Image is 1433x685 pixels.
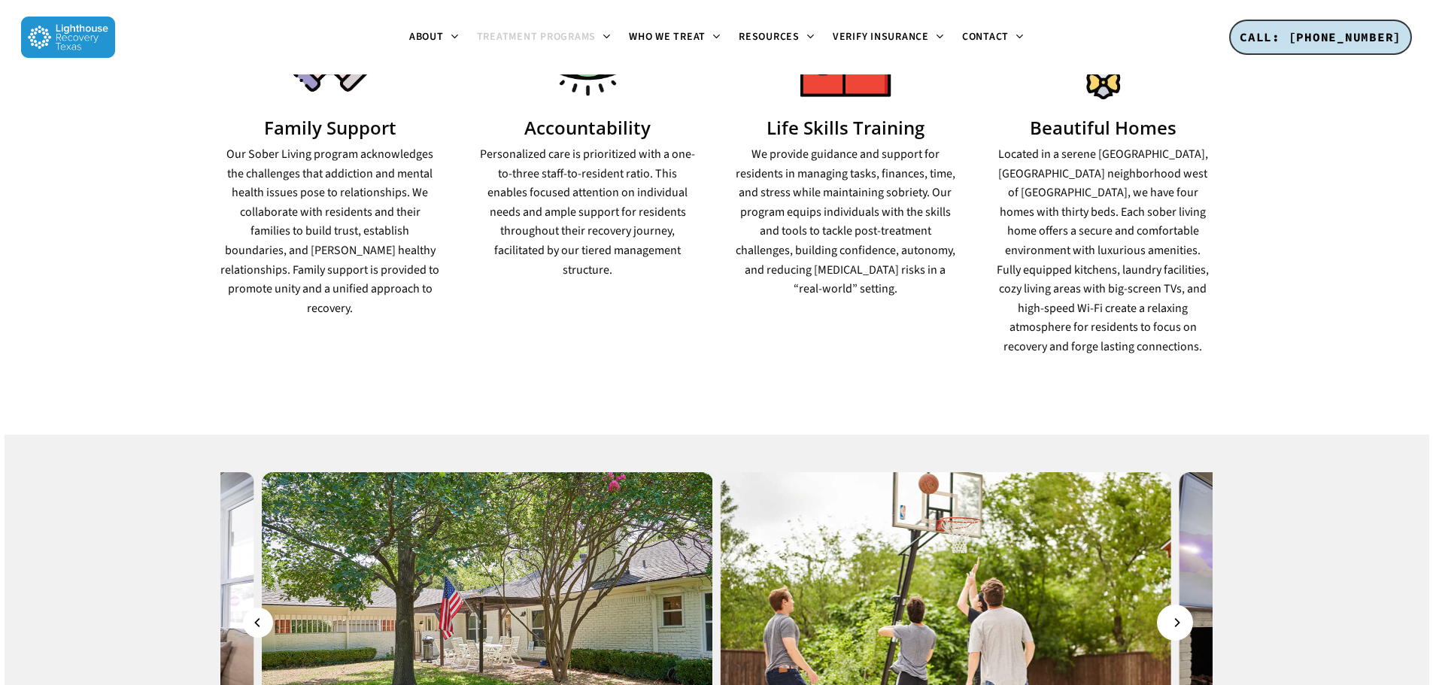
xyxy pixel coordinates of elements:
[1030,115,1176,140] strong: Beautiful Homes
[1160,608,1190,638] button: Next
[243,608,273,638] button: Previous
[620,32,730,44] a: Who We Treat
[833,29,929,44] span: Verify Insurance
[739,29,800,44] span: Resources
[468,32,621,44] a: Treatment Programs
[629,29,706,44] span: Who We Treat
[736,145,956,299] p: We provide guidance and support for residents in managing tasks, finances, time, and stress while...
[220,145,441,318] p: Our Sober Living program acknowledges the challenges that addiction and mental health issues pose...
[21,17,115,58] img: Lighthouse Recovery Texas
[1240,29,1401,44] span: CALL: [PHONE_NUMBER]
[524,115,651,140] strong: Accountability
[477,29,597,44] span: Treatment Programs
[824,32,953,44] a: Verify Insurance
[409,29,444,44] span: About
[953,32,1033,44] a: Contact
[993,145,1213,357] p: Located in a serene [GEOGRAPHIC_DATA], [GEOGRAPHIC_DATA] neighborhood west of [GEOGRAPHIC_DATA], ...
[1229,20,1412,56] a: CALL: [PHONE_NUMBER]
[730,32,824,44] a: Resources
[767,115,924,140] strong: Life Skills Training
[962,29,1009,44] span: Contact
[264,115,396,140] strong: Family Support
[478,145,698,280] p: Personalized care is prioritized with a one-to-three staff-to-resident ratio. This enables focuse...
[400,32,468,44] a: About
